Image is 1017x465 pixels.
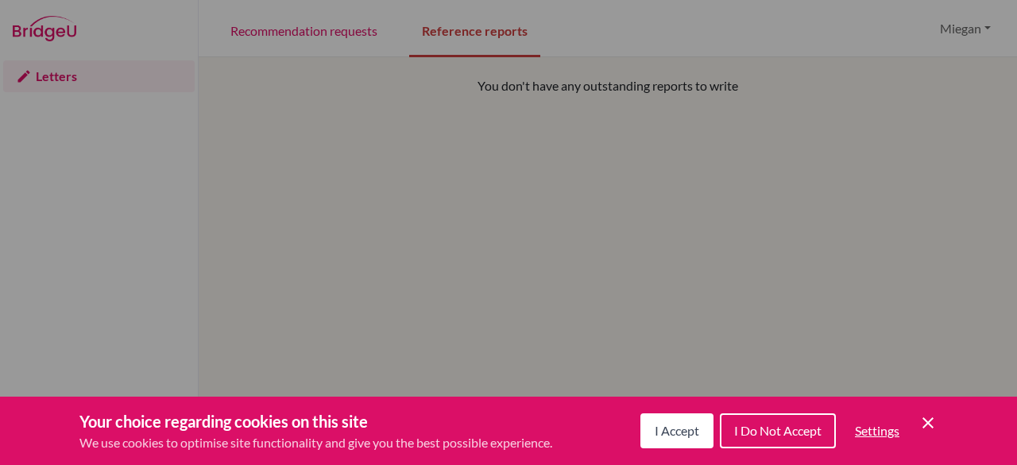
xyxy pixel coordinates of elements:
button: I Accept [640,413,713,448]
button: I Do Not Accept [720,413,836,448]
span: I Accept [655,423,699,438]
button: Save and close [918,413,938,432]
p: We use cookies to optimise site functionality and give you the best possible experience. [79,433,552,452]
span: I Do Not Accept [734,423,822,438]
span: Settings [855,423,899,438]
h3: Your choice regarding cookies on this site [79,409,552,433]
button: Settings [842,415,912,447]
